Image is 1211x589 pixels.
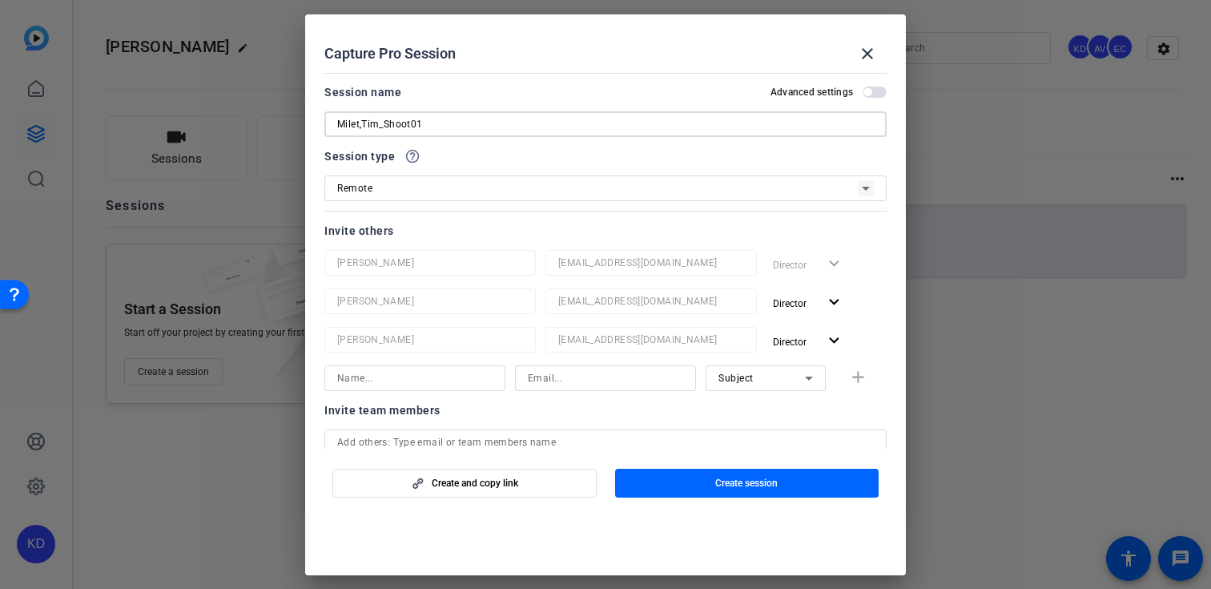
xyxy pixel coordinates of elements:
input: Email... [558,292,744,311]
input: Email... [558,253,744,272]
h2: Advanced settings [770,86,853,99]
div: Invite team members [324,401,887,420]
input: Name... [337,253,523,272]
input: Name... [337,369,493,388]
div: Invite others [324,221,887,240]
span: Subject [718,373,754,384]
input: Enter Session Name [337,115,874,134]
span: Director [773,337,807,348]
div: Capture Pro Session [324,34,887,73]
input: Email... [558,330,744,349]
span: Director [773,298,807,309]
input: Add others: Type email or team members name [337,433,874,452]
button: Create and copy link [332,469,597,498]
span: Remote [337,183,372,194]
mat-icon: expand_more [824,292,844,313]
span: Create session [715,477,778,490]
button: Director [766,327,851,356]
span: Create and copy link [432,477,518,490]
button: Director [766,288,851,317]
input: Name... [337,330,523,349]
button: Create session [615,469,879,498]
mat-icon: help_outline [404,148,420,164]
div: Session name [324,83,401,102]
input: Email... [528,369,683,388]
mat-icon: expand_more [824,331,844,351]
mat-icon: close [858,44,877,63]
input: Name... [337,292,523,311]
span: Session type [324,147,395,166]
